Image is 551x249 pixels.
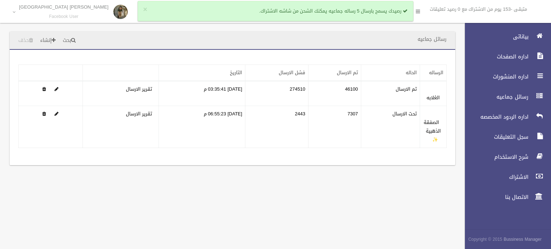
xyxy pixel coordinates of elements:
[230,68,242,77] a: التاريخ
[55,85,58,94] a: Edit
[459,113,531,120] span: اداره الردود المخصصه
[459,49,551,64] a: اداره الصفحات
[459,69,551,85] a: اداره المنشورات
[459,193,531,201] span: الاتصال بنا
[245,106,309,148] td: 2443
[19,4,108,10] p: [PERSON_NAME] [GEOGRAPHIC_DATA]
[504,235,542,243] strong: Bussiness Manager
[459,153,531,161] span: شرح الاستخدام
[55,109,58,118] a: Edit
[245,81,309,106] td: 274510
[459,89,551,105] a: رسائل جماعيه
[337,68,358,77] a: تم الارسال
[459,189,551,205] a: الاتصال بنا
[19,14,108,19] small: Facebook User
[459,173,531,181] span: الاشتراك
[459,169,551,185] a: الاشتراك
[279,68,305,77] a: فشل الارسال
[126,109,152,118] a: تقرير الارسال
[459,133,531,140] span: سجل التعليقات
[459,149,551,165] a: شرح الاستخدام
[409,32,455,46] header: رسائل جماعيه
[396,85,417,94] label: تم الارسال
[459,33,531,40] span: بياناتى
[459,129,551,145] a: سجل التعليقات
[143,6,147,13] button: ×
[427,93,440,102] a: الغلابه
[459,29,551,44] a: بياناتى
[468,235,502,243] span: Copyright © 2015
[424,118,441,144] a: الصفقة الذهبية ✨
[361,65,420,81] th: الحاله
[126,85,152,94] a: تقرير الارسال
[459,53,531,60] span: اداره الصفحات
[159,81,245,106] td: [DATE] 03:35:41 م
[459,93,531,100] span: رسائل جماعيه
[459,109,551,125] a: اداره الردود المخصصه
[308,81,361,106] td: 46100
[420,65,447,81] th: الرساله
[392,110,417,118] label: تحت الارسال
[159,106,245,148] td: [DATE] 06:55:23 م
[308,106,361,148] td: 7307
[37,34,58,47] a: إنشاء
[138,1,413,21] div: رصيدك يسمح بارسال 5 رساله جماعيه يمكنك الشحن من شاشه الاشتراك.
[459,73,531,80] span: اداره المنشورات
[60,34,79,47] a: بحث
